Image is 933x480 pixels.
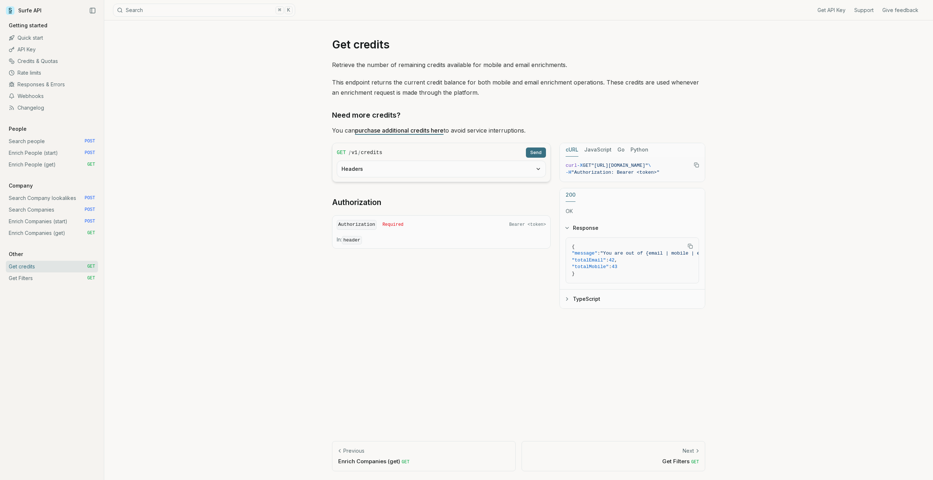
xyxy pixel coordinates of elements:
[6,5,42,16] a: Surfe API
[566,170,571,175] span: -H
[691,160,702,170] button: Copy Text
[6,192,98,204] a: Search Company lookalikes POST
[337,161,546,177] button: Headers
[337,220,376,230] code: Authorization
[583,163,591,168] span: GET
[6,67,98,79] a: Rate limits
[87,264,95,269] span: GET
[351,149,358,156] code: v1
[6,182,36,189] p: Company
[609,257,614,263] span: 42
[560,290,705,308] button: TypeScript
[522,441,705,471] a: NextGet Filters GET
[349,149,351,156] span: /
[614,257,617,263] span: ,
[691,460,699,465] span: GET
[6,125,30,133] p: People
[617,143,625,157] button: Go
[566,188,575,202] button: 200
[572,264,609,269] span: "totalMobile"
[566,163,577,168] span: curl
[402,460,410,465] span: GET
[882,7,918,14] a: Give feedback
[6,261,98,272] a: Get credits GET
[6,135,98,147] a: Search people POST
[332,109,401,121] a: Need more credits?
[332,77,705,98] p: This endpoint returns the current credit balance for both mobile and email enrichment operations....
[113,4,295,17] button: Search⌘K
[572,244,575,249] span: {
[332,441,516,471] a: PreviousEnrich Companies (get) GET
[609,264,612,269] span: :
[85,219,95,224] span: POST
[648,163,651,168] span: \
[332,125,705,135] p: You can to avoid service interruptions.
[343,447,364,455] p: Previous
[612,264,617,269] span: 43
[6,102,98,114] a: Changelog
[6,44,98,55] a: API Key
[526,147,546,158] button: Send
[6,32,98,44] a: Quick start
[6,227,98,239] a: Enrich Companies (get) GET
[685,241,696,252] button: Copy Text
[854,7,874,14] a: Support
[6,22,50,29] p: Getting started
[631,143,648,157] button: Python
[332,38,705,51] h1: Get credits
[577,163,583,168] span: -X
[6,251,26,258] p: Other
[572,257,606,263] span: "totalEmail"
[85,195,95,201] span: POST
[6,147,98,159] a: Enrich People (start) POST
[285,6,293,14] kbd: K
[6,79,98,90] a: Responses & Errors
[358,149,360,156] span: /
[332,197,381,208] a: Authorization
[6,90,98,102] a: Webhooks
[571,170,660,175] span: "Authorization: Bearer <token>"
[6,204,98,216] a: Search Companies POST
[338,457,510,465] p: Enrich Companies (get)
[560,237,705,290] div: Response
[566,143,578,157] button: cURL
[606,257,609,263] span: :
[342,236,362,244] code: header
[560,219,705,237] button: Response
[6,159,98,170] a: Enrich People (get) GET
[87,162,95,168] span: GET
[6,55,98,67] a: Credits & Quotas
[591,163,648,168] span: "[URL][DOMAIN_NAME]"
[382,222,403,228] span: Required
[276,6,284,14] kbd: ⌘
[509,222,546,228] span: Bearer <token>
[817,7,846,14] a: Get API Key
[584,143,612,157] button: JavaScript
[355,127,444,134] a: purchase additional credits here
[87,230,95,236] span: GET
[528,457,699,465] p: Get Filters
[361,149,382,156] code: credits
[572,251,597,256] span: "message"
[337,149,346,156] span: GET
[332,60,705,70] p: Retrieve the number of remaining credits available for mobile and email enrichments.
[683,447,694,455] p: Next
[566,208,699,215] p: OK
[87,5,98,16] button: Collapse Sidebar
[87,275,95,281] span: GET
[572,271,575,276] span: }
[85,150,95,156] span: POST
[600,251,870,256] span: "You are out of {email | mobile | email and mobile} credits, buy more here: [URL][DOMAIN_NAME]"
[6,216,98,227] a: Enrich Companies (start) POST
[337,236,546,244] p: In:
[6,272,98,284] a: Get Filters GET
[85,207,95,213] span: POST
[85,138,95,144] span: POST
[597,251,600,256] span: :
